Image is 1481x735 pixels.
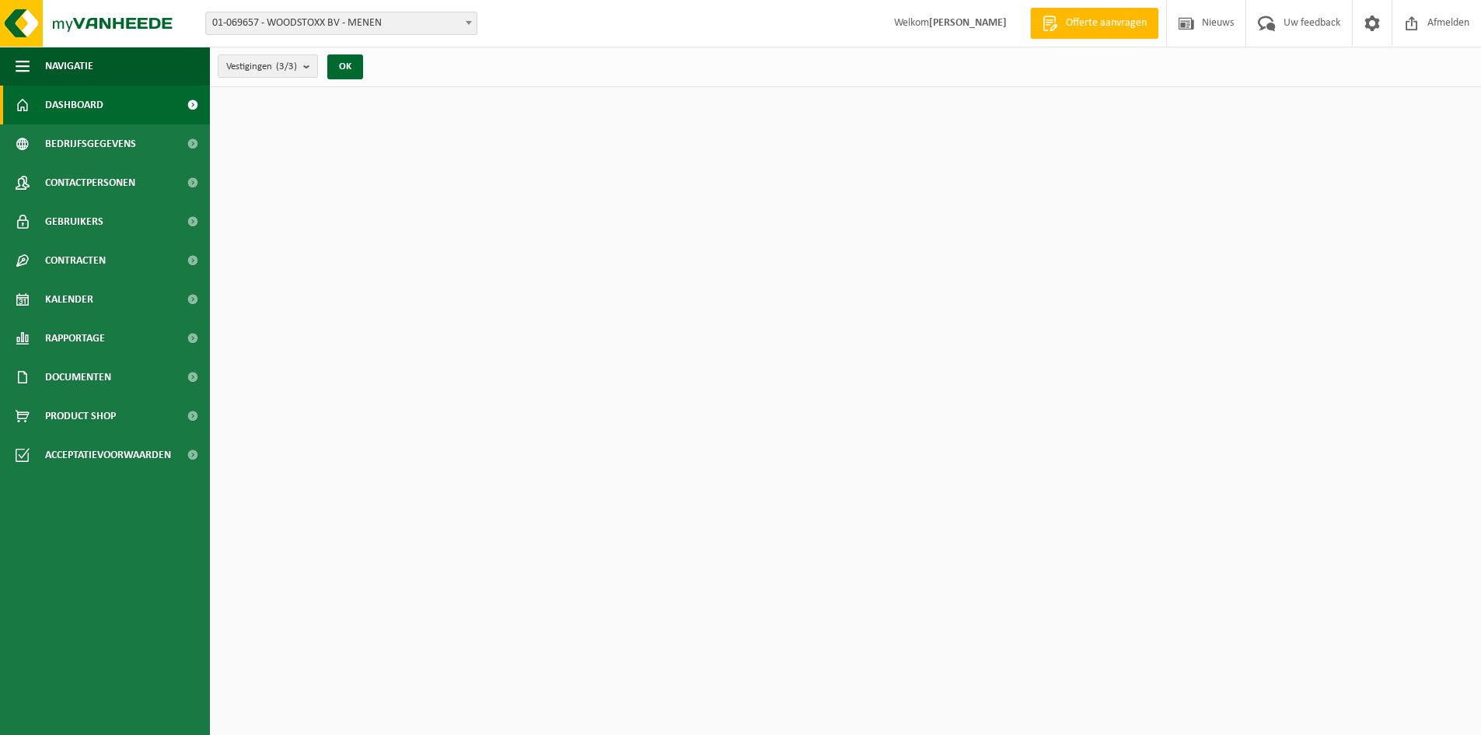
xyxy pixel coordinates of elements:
[45,436,171,474] span: Acceptatievoorwaarden
[45,319,105,358] span: Rapportage
[226,55,297,79] span: Vestigingen
[218,54,318,78] button: Vestigingen(3/3)
[45,280,93,319] span: Kalender
[45,163,135,202] span: Contactpersonen
[205,12,477,35] span: 01-069657 - WOODSTOXX BV - MENEN
[929,17,1007,29] strong: [PERSON_NAME]
[327,54,363,79] button: OK
[1062,16,1151,31] span: Offerte aanvragen
[45,397,116,436] span: Product Shop
[45,202,103,241] span: Gebruikers
[45,358,111,397] span: Documenten
[276,61,297,72] count: (3/3)
[45,47,93,86] span: Navigatie
[206,12,477,34] span: 01-069657 - WOODSTOXX BV - MENEN
[45,86,103,124] span: Dashboard
[45,241,106,280] span: Contracten
[1030,8,1158,39] a: Offerte aanvragen
[45,124,136,163] span: Bedrijfsgegevens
